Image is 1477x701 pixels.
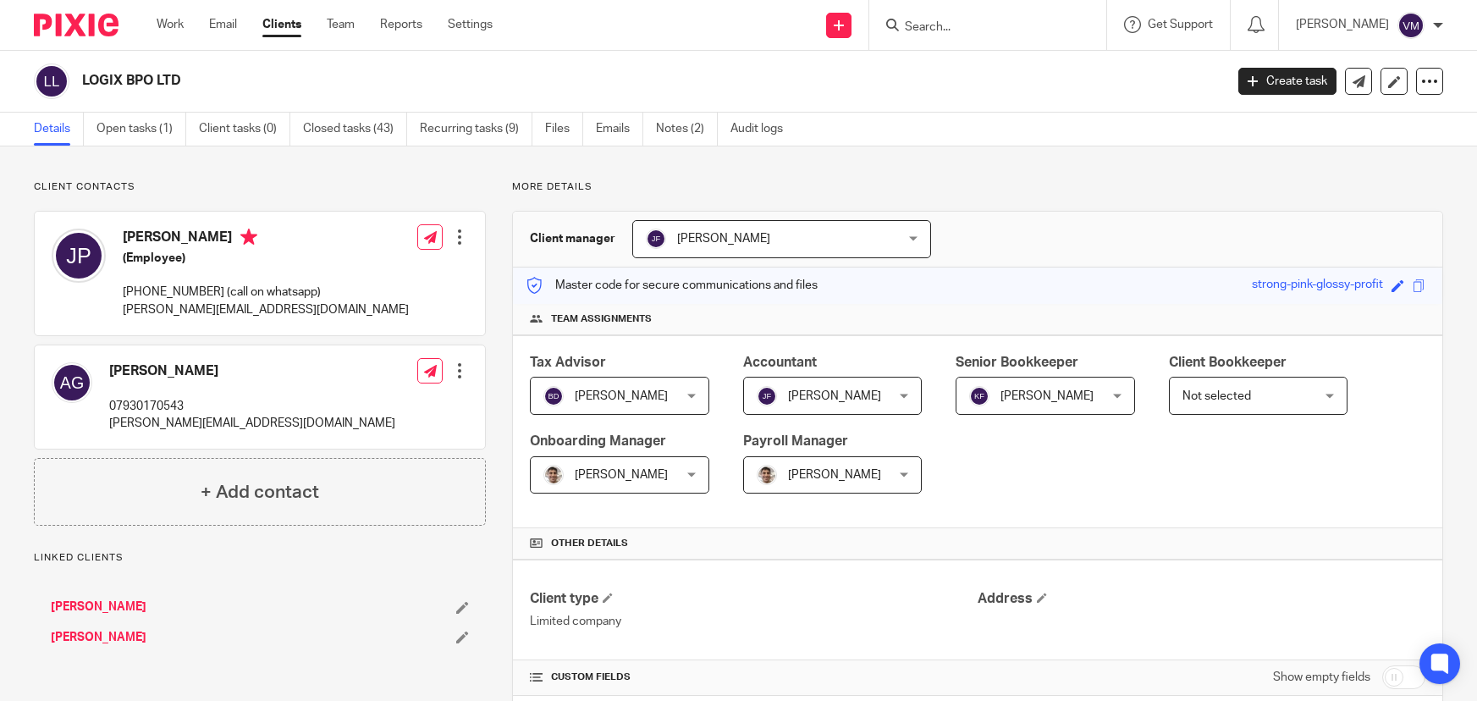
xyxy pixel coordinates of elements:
[109,415,395,432] p: [PERSON_NAME][EMAIL_ADDRESS][DOMAIN_NAME]
[123,284,409,301] p: [PHONE_NUMBER] (call on whatsapp)
[1252,276,1383,295] div: strong-pink-glossy-profit
[199,113,290,146] a: Client tasks (0)
[123,301,409,318] p: [PERSON_NAME][EMAIL_ADDRESS][DOMAIN_NAME]
[52,362,92,403] img: svg%3E
[1296,16,1389,33] p: [PERSON_NAME]
[34,113,84,146] a: Details
[1148,19,1213,30] span: Get Support
[51,599,146,615] a: [PERSON_NAME]
[327,16,355,33] a: Team
[757,386,777,406] img: svg%3E
[34,551,486,565] p: Linked clients
[34,180,486,194] p: Client contacts
[788,390,881,402] span: [PERSON_NAME]
[123,229,409,250] h4: [PERSON_NAME]
[757,465,777,485] img: PXL_20240409_141816916.jpg
[157,16,184,33] a: Work
[1169,356,1287,369] span: Client Bookkeeper
[530,356,606,369] span: Tax Advisor
[551,537,628,550] span: Other details
[656,113,718,146] a: Notes (2)
[52,229,106,283] img: svg%3E
[512,180,1443,194] p: More details
[551,312,652,326] span: Team assignments
[34,63,69,99] img: svg%3E
[1273,669,1370,686] label: Show empty fields
[530,613,978,630] p: Limited company
[209,16,237,33] a: Email
[240,229,257,246] i: Primary
[730,113,796,146] a: Audit logs
[420,113,532,146] a: Recurring tasks (9)
[743,434,848,448] span: Payroll Manager
[543,386,564,406] img: svg%3E
[530,590,978,608] h4: Client type
[530,230,615,247] h3: Client manager
[1182,390,1251,402] span: Not selected
[448,16,493,33] a: Settings
[109,398,395,415] p: 07930170543
[82,72,987,90] h2: LOGIX BPO LTD
[526,277,818,294] p: Master code for secure communications and files
[543,465,564,485] img: PXL_20240409_141816916.jpg
[677,233,770,245] span: [PERSON_NAME]
[380,16,422,33] a: Reports
[969,386,989,406] img: svg%3E
[575,390,668,402] span: [PERSON_NAME]
[1000,390,1094,402] span: [PERSON_NAME]
[956,356,1078,369] span: Senior Bookkeeper
[1397,12,1425,39] img: svg%3E
[903,20,1055,36] input: Search
[575,469,668,481] span: [PERSON_NAME]
[788,469,881,481] span: [PERSON_NAME]
[978,590,1425,608] h4: Address
[201,479,319,505] h4: + Add contact
[303,113,407,146] a: Closed tasks (43)
[96,113,186,146] a: Open tasks (1)
[743,356,817,369] span: Accountant
[123,250,409,267] h5: (Employee)
[109,362,395,380] h4: [PERSON_NAME]
[34,14,118,36] img: Pixie
[262,16,301,33] a: Clients
[545,113,583,146] a: Files
[1238,68,1336,95] a: Create task
[646,229,666,249] img: svg%3E
[596,113,643,146] a: Emails
[530,434,666,448] span: Onboarding Manager
[530,671,978,684] h4: CUSTOM FIELDS
[51,629,146,646] a: [PERSON_NAME]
